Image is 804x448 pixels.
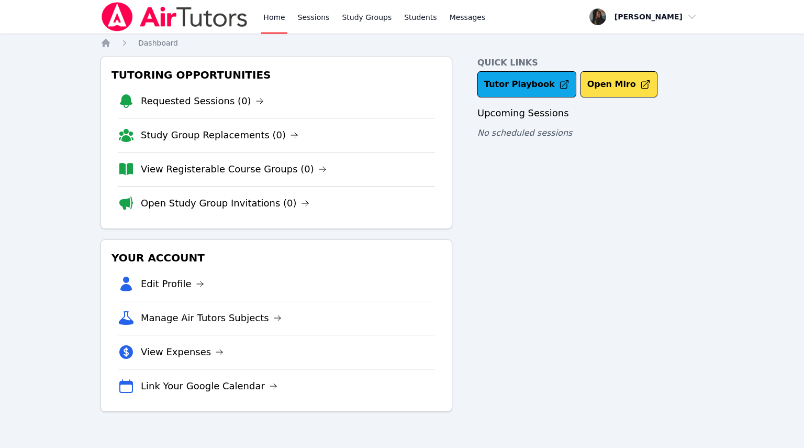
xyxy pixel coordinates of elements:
[141,345,224,359] a: View Expenses
[141,277,204,291] a: Edit Profile
[138,38,178,48] a: Dashboard
[477,106,703,121] h3: Upcoming Sessions
[477,128,572,138] span: No scheduled sessions
[100,38,703,48] nav: Breadcrumb
[141,311,282,325] a: Manage Air Tutors Subjects
[109,65,443,84] h3: Tutoring Opportunities
[109,248,443,267] h3: Your Account
[141,196,309,211] a: Open Study Group Invitations (0)
[141,94,264,108] a: Requested Sessions (0)
[580,71,657,97] button: Open Miro
[141,162,327,177] a: View Registerable Course Groups (0)
[138,39,178,47] span: Dashboard
[477,71,576,97] a: Tutor Playbook
[477,57,703,69] h4: Quick Links
[141,128,298,143] a: Study Group Replacements (0)
[100,2,249,31] img: Air Tutors
[450,12,486,23] span: Messages
[141,379,277,394] a: Link Your Google Calendar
